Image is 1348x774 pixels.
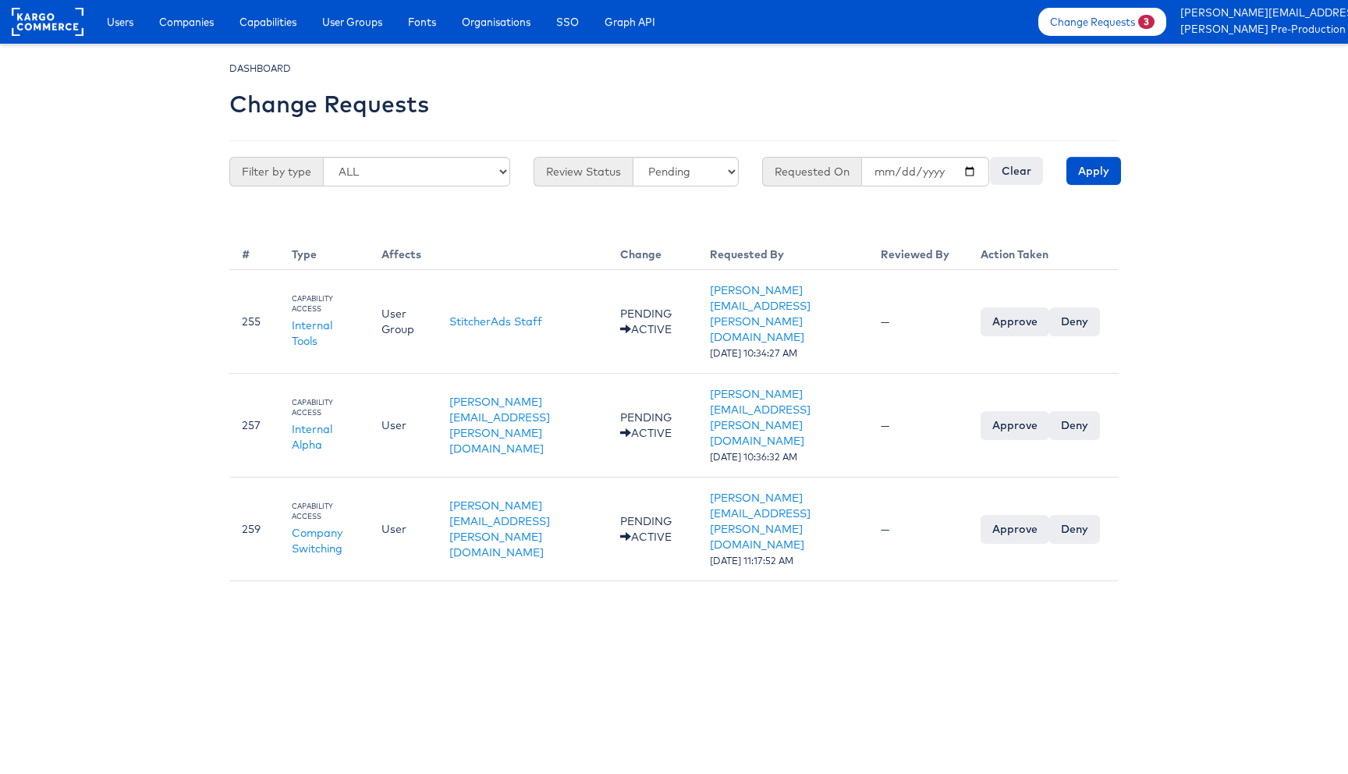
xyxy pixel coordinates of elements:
[1066,157,1121,185] input: Apply
[462,14,530,30] span: Organisations
[292,398,350,418] div: CAPABILITY ACCESS
[545,8,591,36] a: SSO
[369,374,437,478] td: User
[322,14,382,30] span: User Groups
[292,422,332,452] a: Internal Alpha
[292,526,342,556] a: Company Switching
[608,374,697,478] td: PENDING ACTIVE
[229,62,291,74] small: DASHBOARD
[1038,8,1166,36] a: Change Requests3
[990,157,1043,185] input: Clear
[868,270,968,374] td: —
[1180,22,1336,38] a: [PERSON_NAME] Pre-Production
[608,234,697,270] th: Change
[1049,411,1100,439] input: Deny
[229,478,279,581] td: 259
[147,8,225,36] a: Companies
[556,14,579,30] span: SSO
[1049,307,1100,336] input: Deny
[710,283,811,344] a: [PERSON_NAME][EMAIL_ADDRESS][PERSON_NAME][DOMAIN_NAME]
[292,294,350,314] div: CAPABILITY ACCESS
[868,234,968,270] th: Reviewed By
[449,395,550,456] a: [PERSON_NAME][EMAIL_ADDRESS][PERSON_NAME][DOMAIN_NAME]
[450,8,542,36] a: Organisations
[396,8,448,36] a: Fonts
[310,8,394,36] a: User Groups
[593,8,667,36] a: Graph API
[1138,15,1155,29] span: 3
[868,374,968,478] td: —
[369,270,437,374] td: User Group
[239,14,296,30] span: Capabilities
[229,270,279,374] td: 255
[608,478,697,581] td: PENDING ACTIVE
[981,411,1049,439] input: Approve
[229,234,279,270] th: #
[449,314,542,328] a: StitcherAds Staff
[369,234,608,270] th: Affects
[449,499,550,559] a: [PERSON_NAME][EMAIL_ADDRESS][PERSON_NAME][DOMAIN_NAME]
[107,14,133,30] span: Users
[95,8,145,36] a: Users
[159,14,214,30] span: Companies
[608,270,697,374] td: PENDING ACTIVE
[292,318,332,348] a: Internal Tools
[762,157,861,186] span: Requested On
[605,14,655,30] span: Graph API
[534,157,633,186] span: Review Status
[1049,515,1100,543] input: Deny
[710,347,797,359] span: [DATE] 10:34:27 AM
[710,491,811,552] a: [PERSON_NAME][EMAIL_ADDRESS][PERSON_NAME][DOMAIN_NAME]
[229,374,279,478] td: 257
[369,478,437,581] td: User
[968,234,1119,270] th: Action Taken
[697,234,868,270] th: Requested By
[279,234,369,270] th: Type
[710,451,797,463] span: [DATE] 10:36:32 AM
[292,502,350,522] div: CAPABILITY ACCESS
[229,157,323,186] span: Filter by type
[981,515,1049,543] input: Approve
[228,8,308,36] a: Capabilities
[229,91,429,117] h2: Change Requests
[868,478,968,581] td: —
[1180,5,1336,22] a: [PERSON_NAME][EMAIL_ADDRESS][PERSON_NAME][DOMAIN_NAME]
[408,14,436,30] span: Fonts
[981,307,1049,336] input: Approve
[710,387,811,448] a: [PERSON_NAME][EMAIL_ADDRESS][PERSON_NAME][DOMAIN_NAME]
[710,555,793,566] span: [DATE] 11:17:52 AM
